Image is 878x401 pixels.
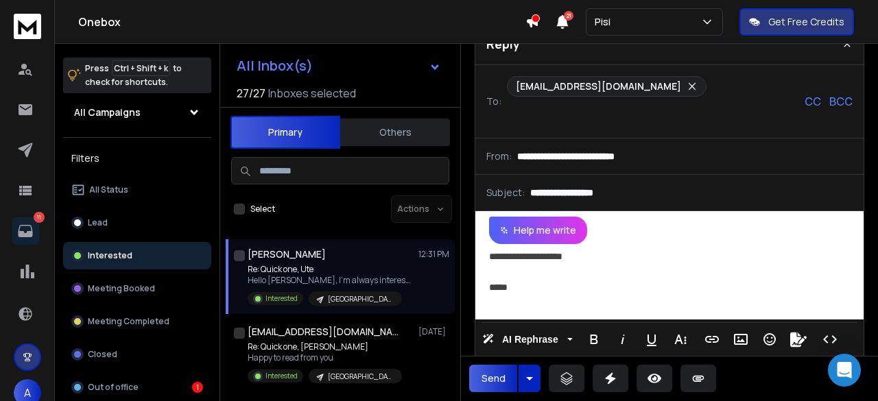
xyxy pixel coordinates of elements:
button: Out of office1 [63,374,211,401]
p: Get Free Credits [768,15,844,29]
h1: Onebox [78,14,525,30]
p: To: [486,95,501,108]
h3: Inboxes selected [268,85,356,101]
p: Re: Quick one, Ute [248,264,412,275]
button: Get Free Credits [739,8,854,36]
p: Reply [486,34,520,53]
button: Others [340,117,450,147]
p: Interested [88,250,132,261]
button: Meeting Completed [63,308,211,335]
button: Code View [817,326,843,353]
div: Open Intercom Messenger [828,354,861,387]
p: 12:31 PM [418,249,449,260]
button: All Inbox(s) [226,52,452,80]
button: All Status [63,176,211,204]
p: Out of office [88,382,139,393]
span: 27 / 27 [237,85,265,101]
button: Insert Link (Ctrl+K) [699,326,725,353]
p: Meeting Booked [88,283,155,294]
h1: All Inbox(s) [237,59,313,73]
button: Help me write [489,217,587,244]
p: Hello [PERSON_NAME], I'm always interested [248,275,412,286]
button: Lead [63,209,211,236]
label: Select [250,204,275,215]
p: All Status [89,184,128,195]
p: [DATE] [418,326,449,337]
p: Press to check for shortcuts. [85,62,182,89]
button: AI Rephrase [479,326,576,353]
p: Interested [265,371,298,381]
h1: [EMAIL_ADDRESS][DOMAIN_NAME] [248,325,399,339]
p: Pisi [595,15,616,29]
h1: All Campaigns [74,106,141,119]
button: Send [469,365,517,392]
button: Insert Image (Ctrl+P) [728,326,754,353]
p: [GEOGRAPHIC_DATA] [328,372,394,382]
div: 1 [192,382,203,393]
p: CC [805,93,821,110]
p: Subject: [486,186,525,199]
span: Ctrl + Shift + k [112,60,170,76]
span: 21 [564,11,573,21]
img: logo [14,14,41,39]
p: Re: Quick one, [PERSON_NAME] [248,341,402,352]
button: All Campaigns [63,99,211,126]
button: Closed [63,341,211,368]
a: 11 [12,217,39,245]
p: Closed [88,349,117,360]
button: Primary [230,116,340,149]
button: Meeting Booked [63,275,211,302]
p: Interested [265,293,298,304]
button: More Text [667,326,693,353]
h3: Filters [63,149,211,168]
p: From: [486,149,512,163]
p: Lead [88,217,108,228]
p: [EMAIL_ADDRESS][DOMAIN_NAME] [516,80,681,93]
p: BCC [829,93,853,110]
span: AI Rephrase [499,334,561,345]
p: Happy to read from you [248,352,402,363]
h1: [PERSON_NAME] [248,247,326,261]
p: 11 [34,212,45,223]
button: Signature [785,326,811,353]
p: [GEOGRAPHIC_DATA] [328,294,394,304]
p: Meeting Completed [88,316,169,327]
button: Emoticons [757,326,783,353]
button: Interested [63,242,211,269]
button: Underline (Ctrl+U) [639,326,665,353]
